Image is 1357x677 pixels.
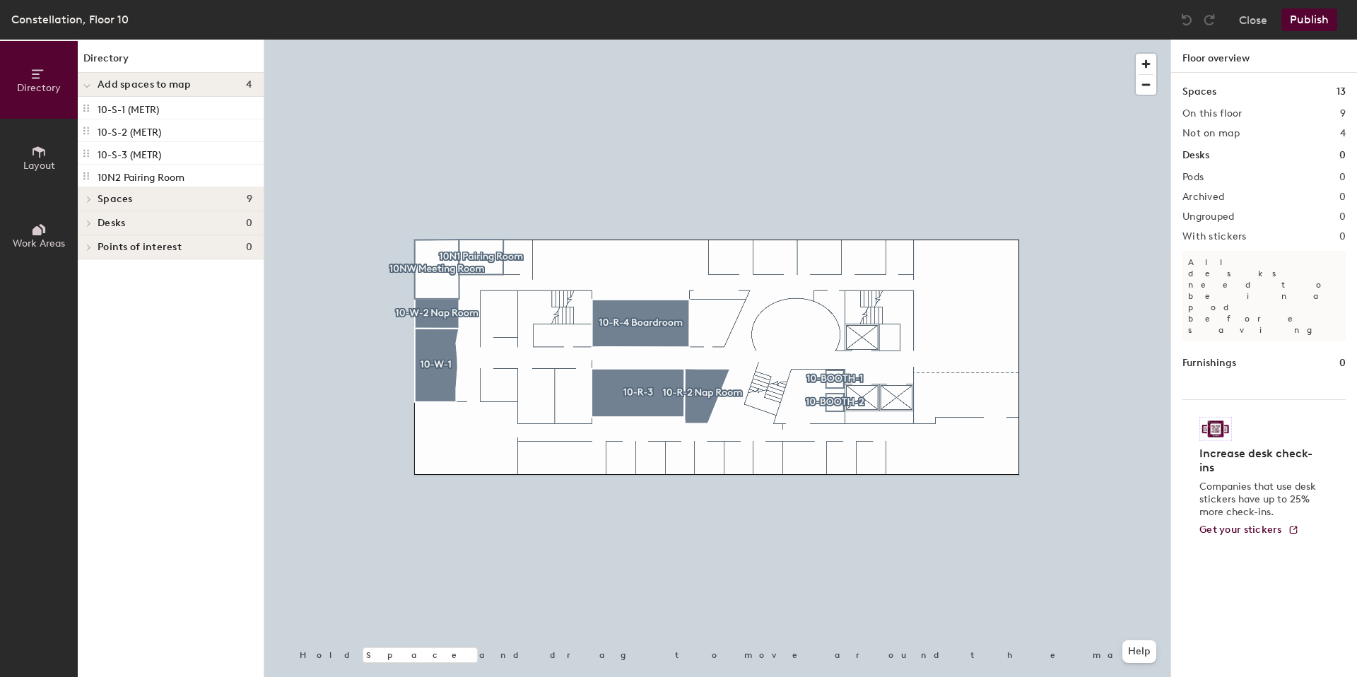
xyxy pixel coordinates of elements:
h1: Directory [78,51,264,73]
img: Sticker logo [1199,417,1232,441]
h2: 4 [1340,128,1346,139]
span: Get your stickers [1199,524,1282,536]
span: Layout [23,160,55,172]
p: 10-S-2 (METR) [98,122,161,139]
h1: Spaces [1182,84,1216,100]
h2: 0 [1339,211,1346,223]
h2: 9 [1340,108,1346,119]
span: 0 [246,218,252,229]
h2: With stickers [1182,231,1247,242]
h1: Desks [1182,148,1209,163]
h2: Pods [1182,172,1204,183]
h2: On this floor [1182,108,1243,119]
p: 10-S-1 (METR) [98,100,159,116]
span: 4 [246,79,252,90]
span: Work Areas [13,237,65,249]
img: Redo [1202,13,1216,27]
h1: Furnishings [1182,355,1236,371]
p: 10-S-3 (METR) [98,145,161,161]
h2: 0 [1339,172,1346,183]
span: Desks [98,218,125,229]
div: Constellation, Floor 10 [11,11,129,28]
button: Help [1122,640,1156,663]
span: 9 [247,194,252,205]
h2: Ungrouped [1182,211,1235,223]
p: 10N2 Pairing Room [98,167,184,184]
h4: Increase desk check-ins [1199,447,1320,475]
h2: Archived [1182,192,1224,203]
img: Undo [1180,13,1194,27]
h2: 0 [1339,192,1346,203]
button: Publish [1281,8,1337,31]
h2: Not on map [1182,128,1240,139]
span: Add spaces to map [98,79,192,90]
h1: 13 [1337,84,1346,100]
span: 0 [246,242,252,253]
p: All desks need to be in a pod before saving [1182,251,1346,341]
h1: Floor overview [1171,40,1357,73]
h1: 0 [1339,148,1346,163]
h2: 0 [1339,231,1346,242]
span: Points of interest [98,242,182,253]
p: Companies that use desk stickers have up to 25% more check-ins. [1199,481,1320,519]
button: Close [1239,8,1267,31]
span: Spaces [98,194,133,205]
h1: 0 [1339,355,1346,371]
a: Get your stickers [1199,524,1299,536]
span: Directory [17,82,61,94]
